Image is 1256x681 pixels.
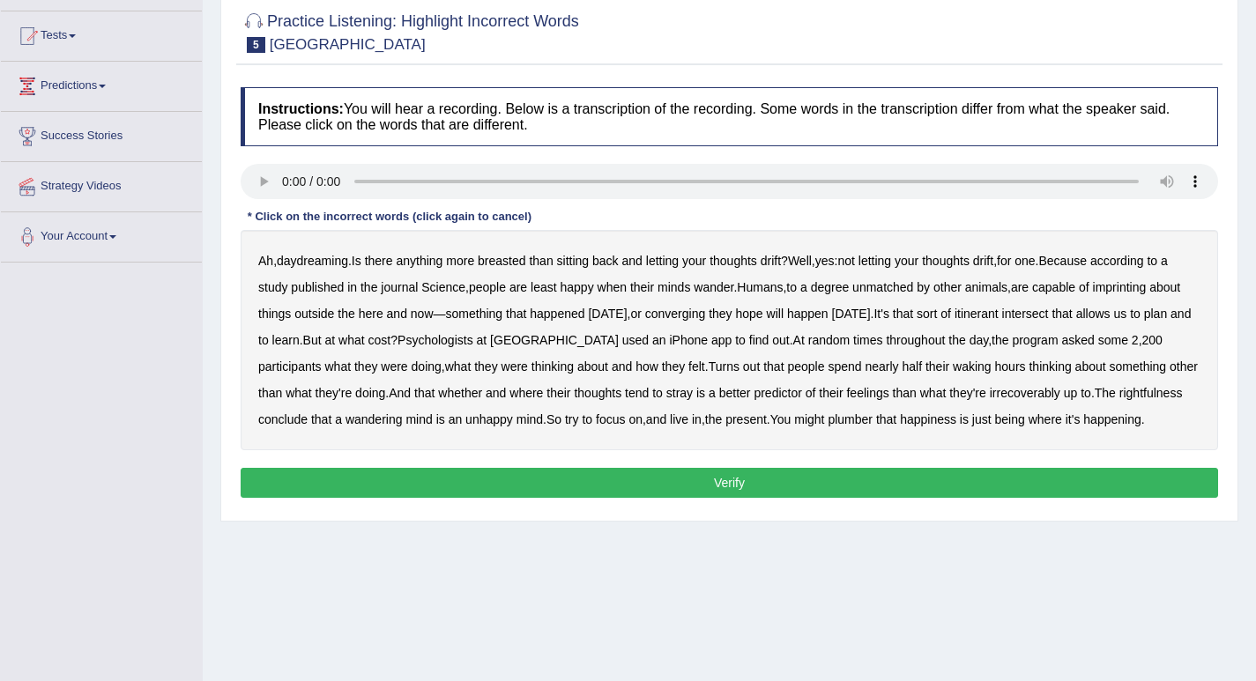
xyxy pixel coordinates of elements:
b: Humans [737,280,783,294]
b: drift [761,254,781,268]
b: program [1012,333,1058,347]
b: just [972,412,992,426]
b: breasted [478,254,525,268]
b: mind [517,412,543,426]
b: than [258,386,282,400]
b: to [1081,386,1091,400]
b: back [592,254,619,268]
b: an [449,412,463,426]
b: are [1011,280,1029,294]
b: people [469,280,506,294]
a: Predictions [1,62,202,106]
b: up [1064,386,1078,400]
a: Strategy Videos [1,162,202,206]
b: other [933,280,962,294]
b: mind [405,412,432,426]
b: to [786,280,797,294]
b: happen [787,307,829,321]
b: spend [828,359,861,374]
b: hope [736,307,763,321]
b: allows [1076,307,1111,321]
b: And [389,386,411,400]
b: felt [688,359,705,374]
b: a [800,280,807,294]
b: the [360,280,377,294]
b: where [1029,412,1062,426]
b: 2 [1132,333,1139,347]
b: they're [949,386,986,400]
b: The [1095,386,1116,400]
b: and [622,254,643,268]
b: some [1098,333,1128,347]
b: what [920,386,947,400]
b: happiness [900,412,956,426]
b: half [902,359,922,374]
b: letting [646,254,679,268]
b: their [546,386,570,400]
b: an [652,333,666,347]
b: used [622,333,649,347]
b: conclude [258,412,308,426]
b: unmatched [852,280,913,294]
b: capable [1032,280,1075,294]
b: being [995,412,1025,426]
b: participants [258,359,322,374]
b: than [893,386,917,400]
b: iPhone [669,333,708,347]
b: and [612,359,632,374]
b: it's [1066,412,1081,426]
b: might [794,412,824,426]
b: wandering [346,412,403,426]
b: that [763,359,784,374]
b: converging [645,307,706,321]
b: throughout [886,333,945,347]
b: imprinting [1093,280,1147,294]
b: something [1110,359,1167,374]
b: minds [658,280,690,294]
b: and [387,307,407,321]
b: the [948,333,965,347]
b: that [311,412,331,426]
b: published [291,280,344,294]
h2: Practice Listening: Highlight Incorrect Words [241,9,579,53]
b: and [1171,307,1191,321]
b: what [338,333,365,347]
b: least [531,280,557,294]
b: a [1161,254,1168,268]
b: waking [953,359,992,374]
b: journal [381,280,418,294]
b: find [749,333,769,347]
b: when [598,280,627,294]
b: degree [811,280,850,294]
b: that [893,307,913,321]
b: is [960,412,969,426]
b: were [381,359,407,374]
b: Because [1039,254,1087,268]
b: their [925,359,949,374]
b: itinerant [955,307,999,321]
b: is [696,386,705,400]
b: in [347,280,357,294]
b: will [767,307,784,321]
b: people [787,359,824,374]
b: times [853,333,882,347]
b: Instructions: [258,101,344,116]
b: random [808,333,850,347]
b: sitting [557,254,590,268]
b: where [509,386,543,400]
b: animals [965,280,1007,294]
b: asked [1061,333,1094,347]
b: plan [1144,307,1167,321]
a: Success Stories [1,112,202,156]
b: of [806,386,816,400]
b: what [286,386,312,400]
b: according [1090,254,1144,268]
b: app [711,333,732,347]
b: about [577,359,608,374]
b: doing [412,359,442,374]
b: yes [815,254,835,268]
b: the [338,307,354,321]
b: in [692,412,702,426]
b: on [628,412,643,426]
b: better [719,386,751,400]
